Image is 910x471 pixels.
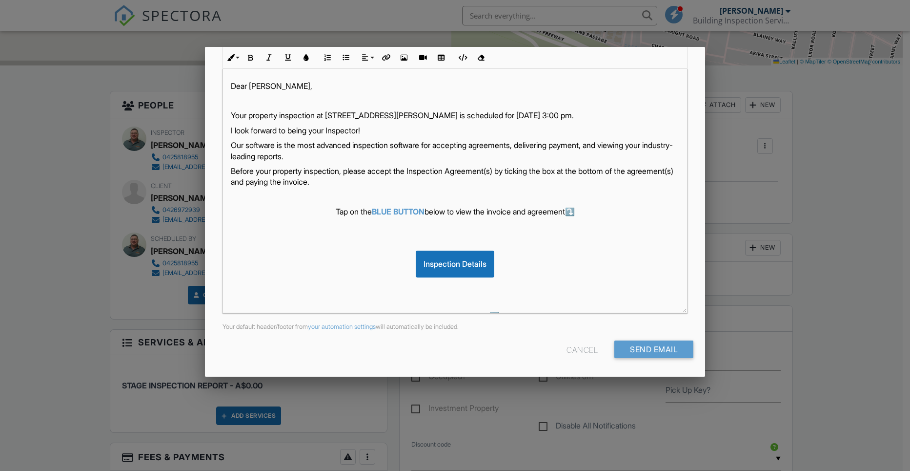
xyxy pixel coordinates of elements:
p: Tap on the below to view the invoice and agreement⤵️ [231,206,680,217]
button: Unordered List [337,48,355,67]
p: Dear [PERSON_NAME], [231,81,680,91]
button: Code View [453,48,471,67]
button: Insert Video [413,48,432,67]
p: Our software is the most advanced inspection software for accepting agreements, delivering paymen... [231,140,680,162]
button: Underline (Ctrl+U) [279,48,297,67]
button: Insert Link (Ctrl+K) [376,48,395,67]
button: Ordered List [318,48,337,67]
p: Your property inspection at [STREET_ADDRESS][PERSON_NAME] is scheduled for [DATE] 3:00 pm. [231,110,680,121]
a: Inspection Details [416,259,494,269]
button: Insert Image (Ctrl+P) [395,48,413,67]
div: Inspection Details [416,251,494,277]
a: your automation settings [308,323,376,330]
button: Insert Table [432,48,450,67]
input: Send Email [614,341,693,358]
button: Clear Formatting [471,48,490,67]
p: I look forward to being your Inspector! [231,125,680,136]
button: Align [358,48,376,67]
button: Italic (Ctrl+I) [260,48,279,67]
p: View your invoice here⤵️ [231,311,680,321]
div: Cancel [566,341,598,358]
strong: BLUE BUTTON [372,207,425,216]
span: Before your property inspection, please accept the Inspection Agreement(s) by ticking the box at ... [231,166,673,187]
div: Your default header/footer from will automatically be included. [217,323,694,331]
button: Inline Style [223,48,242,67]
button: Bold (Ctrl+B) [242,48,260,67]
